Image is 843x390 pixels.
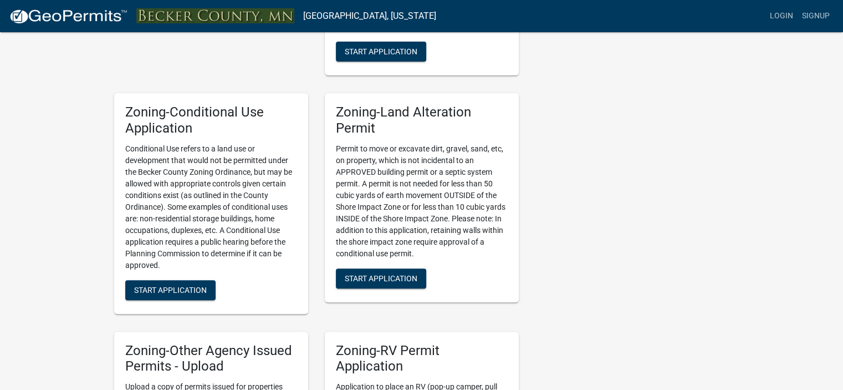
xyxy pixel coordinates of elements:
span: Start Application [345,273,417,282]
h5: Zoning-Other Agency Issued Permits - Upload [125,343,297,375]
span: Start Application [345,47,417,55]
button: Start Application [125,280,216,300]
p: Conditional Use refers to a land use or development that would not be permitted under the Becker ... [125,143,297,271]
p: Permit to move or excavate dirt, gravel, sand, etc, on property, which is not incidental to an AP... [336,143,508,260]
span: Start Application [134,285,207,294]
button: Start Application [336,269,426,288]
button: Start Application [336,42,426,62]
img: Becker County, Minnesota [136,8,294,23]
a: Signup [798,6,834,27]
h5: Zoning-Conditional Use Application [125,104,297,136]
h5: Zoning-Land Alteration Permit [336,104,508,136]
h5: Zoning-RV Permit Application [336,343,508,375]
a: Login [765,6,798,27]
a: [GEOGRAPHIC_DATA], [US_STATE] [303,7,436,26]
